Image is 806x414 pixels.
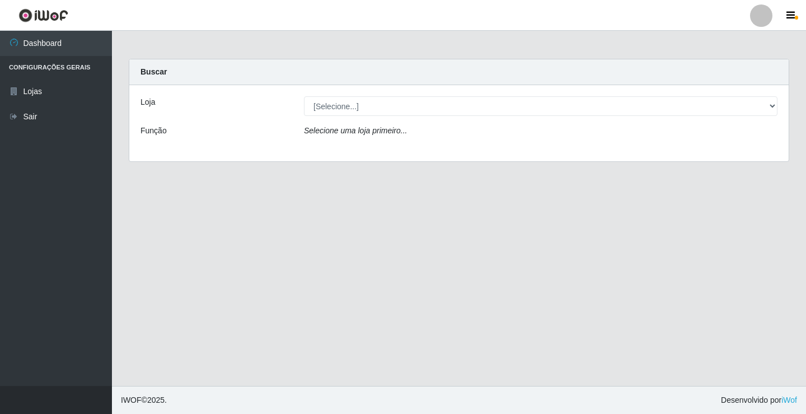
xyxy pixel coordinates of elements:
span: Desenvolvido por [721,394,797,406]
i: Selecione uma loja primeiro... [304,126,407,135]
span: © 2025 . [121,394,167,406]
label: Função [140,125,167,137]
label: Loja [140,96,155,108]
a: iWof [781,396,797,404]
img: CoreUI Logo [18,8,68,22]
strong: Buscar [140,67,167,76]
span: IWOF [121,396,142,404]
